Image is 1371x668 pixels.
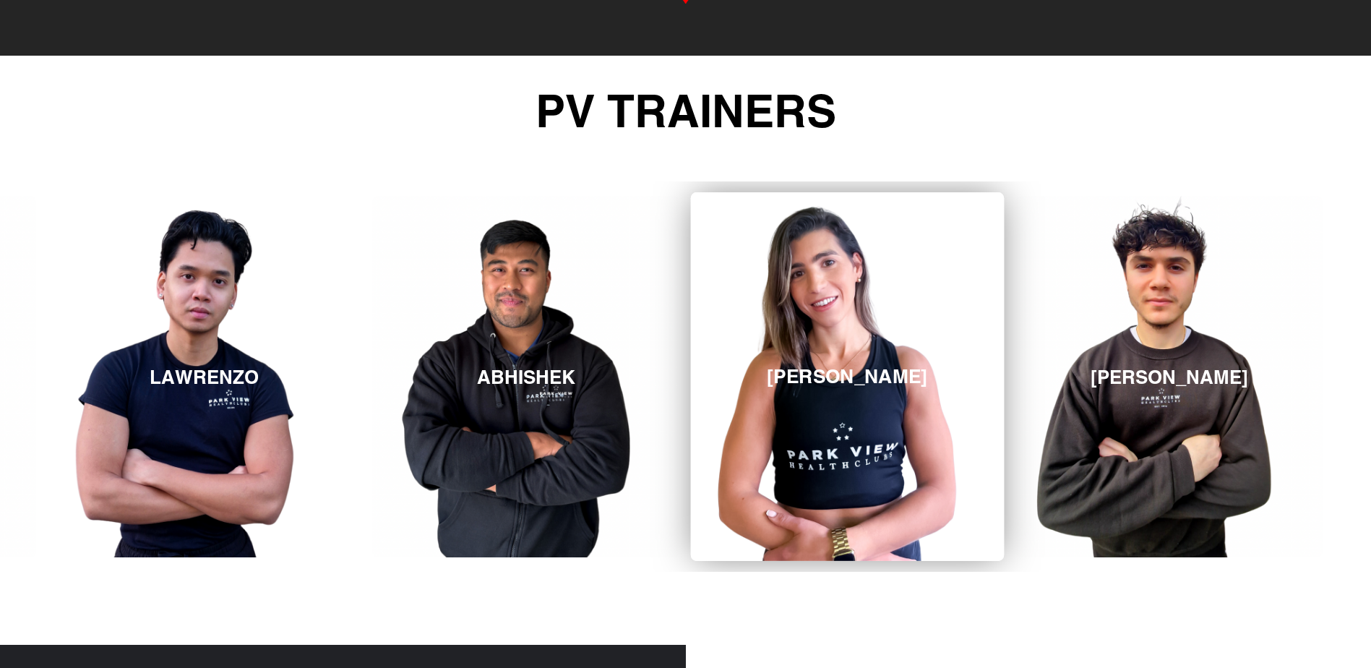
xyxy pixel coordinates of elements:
[691,192,1005,561] a: [PERSON_NAME]
[1015,196,1323,557] a: [PERSON_NAME]
[372,196,679,557] a: ABHISHEK
[1,609,1370,643] p: JOIN ANY GYM & GET 100% FREE ACCESS TO PVTV -
[532,77,840,145] span: PV TRAINERS
[767,365,927,388] h3: [PERSON_NAME]
[150,366,259,388] h3: LAWRENZO
[1091,366,1248,388] h3: [PERSON_NAME]
[477,366,575,388] h3: ABHISHEK
[807,619,865,633] b: JOIN NOW
[1,609,1370,643] a: JOIN ANY GYM & GET 100% FREE ACCESS TO PVTV -JOIN NOW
